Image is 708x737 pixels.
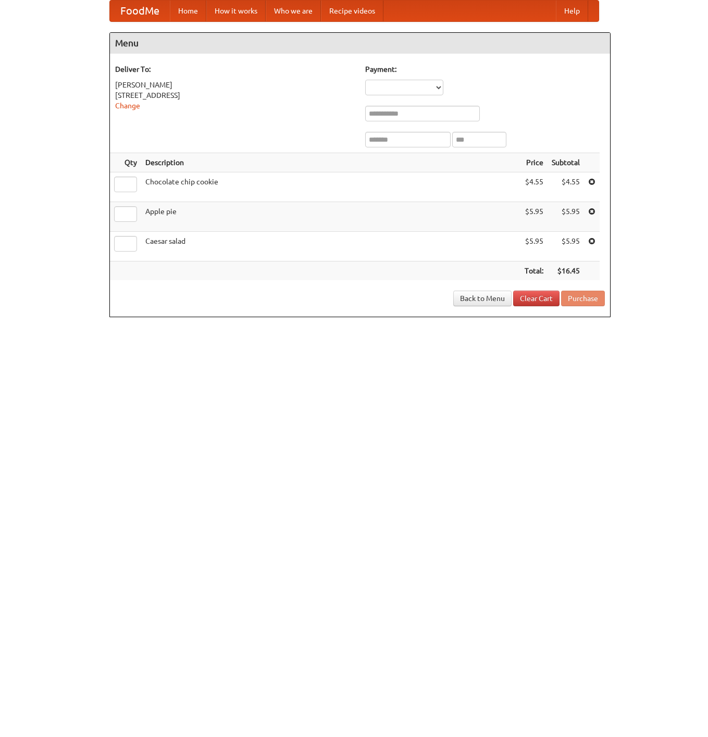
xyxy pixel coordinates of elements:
[115,90,355,101] div: [STREET_ADDRESS]
[141,153,520,172] th: Description
[548,172,584,202] td: $4.55
[141,172,520,202] td: Chocolate chip cookie
[556,1,588,21] a: Help
[141,232,520,261] td: Caesar salad
[453,291,512,306] a: Back to Menu
[520,172,548,202] td: $4.55
[561,291,605,306] button: Purchase
[321,1,383,21] a: Recipe videos
[110,1,170,21] a: FoodMe
[110,153,141,172] th: Qty
[365,64,605,74] h5: Payment:
[110,33,610,54] h4: Menu
[548,202,584,232] td: $5.95
[548,153,584,172] th: Subtotal
[513,291,560,306] a: Clear Cart
[206,1,266,21] a: How it works
[141,202,520,232] td: Apple pie
[115,80,355,90] div: [PERSON_NAME]
[115,64,355,74] h5: Deliver To:
[520,153,548,172] th: Price
[266,1,321,21] a: Who we are
[548,232,584,261] td: $5.95
[170,1,206,21] a: Home
[520,202,548,232] td: $5.95
[520,232,548,261] td: $5.95
[520,261,548,281] th: Total:
[115,102,140,110] a: Change
[548,261,584,281] th: $16.45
